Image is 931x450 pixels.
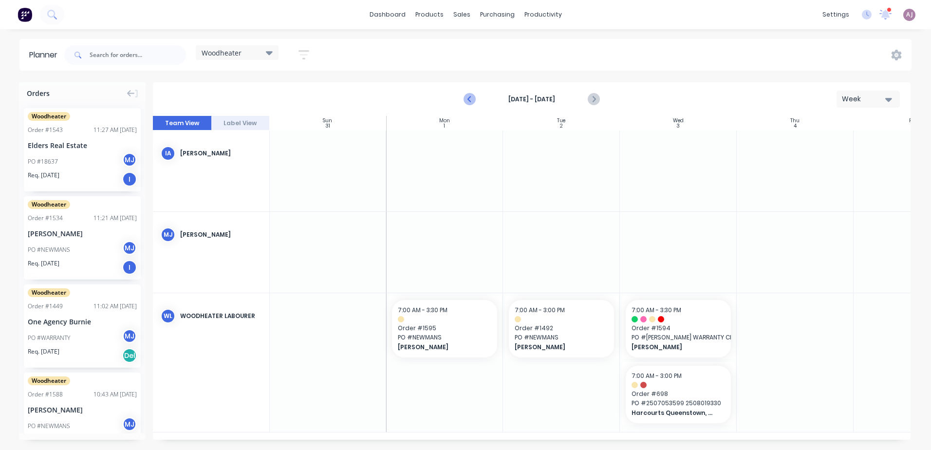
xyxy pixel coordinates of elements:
span: PO # NEWMANS [398,333,491,342]
div: sales [448,7,475,22]
span: Order # 1594 [632,324,725,333]
span: Woodheater [202,48,242,58]
div: I [122,172,137,187]
div: PO #NEWMANS [28,422,70,431]
img: Factory [18,7,32,22]
div: PO #18637 [28,157,58,166]
div: 5 [911,124,913,129]
span: PO # [PERSON_NAME] WARRANTY CLAIM PRICOTECH [632,333,725,342]
span: Req. [DATE] [28,259,59,268]
span: Order # 698 [632,390,725,398]
div: MJ [122,152,137,167]
div: I [122,260,137,275]
span: Order # 1492 [515,324,608,333]
div: 11:02 AM [DATE] [93,302,137,311]
span: 7:00 AM - 3:00 PM [632,372,682,380]
div: Fri [909,118,915,124]
button: Label View [211,116,270,131]
span: Woodheater [28,288,70,297]
div: WL [161,309,175,323]
span: [PERSON_NAME] [398,343,482,352]
div: Wed [673,118,684,124]
span: Harcourts Queenstown, Zeehan & [PERSON_NAME] [632,409,716,417]
div: 2 [560,124,563,129]
div: MJ [161,227,175,242]
input: Search for orders... [90,45,186,65]
span: Woodheater [28,376,70,385]
div: 3 [676,124,680,129]
div: 4 [794,124,797,129]
div: Sun [323,118,332,124]
div: Thu [790,118,800,124]
span: Woodheater [28,112,70,121]
span: PO # 2507053599 2508019330 [632,399,725,408]
div: Mon [439,118,450,124]
div: [PERSON_NAME] [28,228,137,239]
span: Woodheater [28,200,70,209]
button: Week [837,91,900,108]
div: Order # 1588 [28,390,63,399]
div: PO #WARRANTY [28,334,70,342]
span: 7:00 AM - 3:00 PM [515,306,565,314]
div: Elders Real Estate [28,140,137,150]
div: IA [161,146,175,161]
span: Req. [DATE] [28,347,59,356]
div: products [410,7,448,22]
div: 31 [325,124,330,129]
span: [PERSON_NAME] [515,343,599,352]
div: [PERSON_NAME] [180,149,261,158]
div: 11:21 AM [DATE] [93,214,137,223]
div: [PERSON_NAME] [28,405,137,415]
span: PO # NEWMANS [515,333,608,342]
strong: [DATE] - [DATE] [483,95,580,104]
div: MJ [122,417,137,431]
a: dashboard [365,7,410,22]
button: Team View [153,116,211,131]
div: Order # 1543 [28,126,63,134]
div: [PERSON_NAME] [180,230,261,239]
div: 11:27 AM [DATE] [93,126,137,134]
span: Orders [27,88,50,98]
div: purchasing [475,7,520,22]
span: Order # 1595 [398,324,491,333]
div: Tue [557,118,565,124]
span: 7:00 AM - 3:30 PM [632,306,681,314]
div: Planner [29,49,62,61]
div: 10:43 AM [DATE] [93,390,137,399]
div: PO #NEWMANS [28,245,70,254]
span: 7:00 AM - 3:30 PM [398,306,447,314]
span: AJ [906,10,913,19]
div: Woodheater Labourer [180,312,261,320]
div: MJ [122,241,137,255]
div: Week [842,94,887,104]
div: One Agency Burnie [28,317,137,327]
div: settings [818,7,854,22]
div: productivity [520,7,567,22]
div: 1 [444,124,445,129]
div: Order # 1534 [28,214,63,223]
div: Del [122,348,137,363]
span: Req. [DATE] [28,171,59,180]
div: Order # 1449 [28,302,63,311]
div: MJ [122,329,137,343]
span: [PERSON_NAME] [632,343,716,352]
